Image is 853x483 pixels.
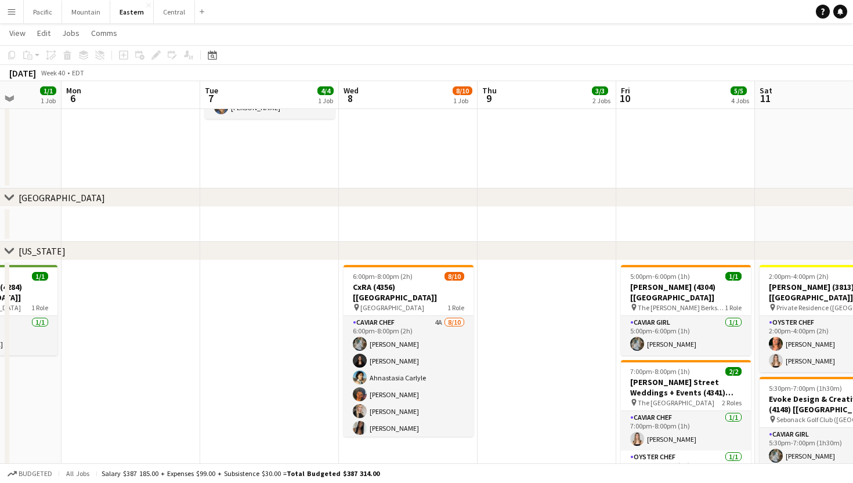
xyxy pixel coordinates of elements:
span: Jobs [62,28,79,38]
span: Thu [482,85,497,96]
span: 7 [203,92,218,105]
div: 1 Job [41,96,56,105]
span: 1 Role [447,303,464,312]
span: 4/4 [317,86,334,95]
span: 5/5 [731,86,747,95]
span: Fri [621,85,630,96]
span: Comms [91,28,117,38]
span: 8 [342,92,359,105]
span: Week 40 [38,68,67,77]
span: 6 [64,92,81,105]
span: 5:30pm-7:00pm (1h30m) [769,384,842,393]
div: [GEOGRAPHIC_DATA] [19,192,105,204]
span: 6:00pm-8:00pm (2h) [353,272,413,281]
span: 8/10 [453,86,472,95]
div: Salary $387 185.00 + Expenses $99.00 + Subsistence $30.00 = [102,469,379,478]
button: Central [154,1,195,23]
app-job-card: 6:00pm-8:00pm (2h)8/10CxRA (4356) [[GEOGRAPHIC_DATA]] [GEOGRAPHIC_DATA]1 RoleCaviar Chef4A8/106:0... [344,265,474,437]
h3: CxRA (4356) [[GEOGRAPHIC_DATA]] [344,282,474,303]
span: 9 [480,92,497,105]
div: [DATE] [9,67,36,79]
span: 3/3 [592,86,608,95]
app-card-role: Caviar Chef1/17:00pm-8:00pm (1h)[PERSON_NAME] [621,411,751,451]
span: All jobs [64,469,92,478]
span: 2/2 [725,367,742,376]
span: Budgeted [19,470,52,478]
a: Comms [86,26,122,41]
span: 1/1 [40,86,56,95]
span: 10 [619,92,630,105]
span: Total Budgeted $387 314.00 [287,469,379,478]
div: 1 Job [318,96,333,105]
h3: [PERSON_NAME] (4304) [[GEOGRAPHIC_DATA]] [621,282,751,303]
span: The [GEOGRAPHIC_DATA] [638,398,714,407]
a: View [5,26,30,41]
a: Jobs [57,26,84,41]
app-job-card: 5:00pm-6:00pm (1h)1/1[PERSON_NAME] (4304) [[GEOGRAPHIC_DATA]] The [PERSON_NAME] Berkshires (Lenox... [621,265,751,355]
span: The [PERSON_NAME] Berkshires (Lenox, [GEOGRAPHIC_DATA]) [638,303,725,312]
div: EDT [72,68,84,77]
div: [US_STATE] [19,245,66,257]
div: 2 Jobs [592,96,610,105]
span: 7:00pm-8:00pm (1h) [630,367,690,376]
h3: [PERSON_NAME] Street Weddings + Events (4341) [[GEOGRAPHIC_DATA]] [621,377,751,398]
span: 1/1 [32,272,48,281]
span: 2 Roles [722,398,742,407]
button: Budgeted [6,467,54,480]
span: Tue [205,85,218,96]
span: 1 Role [31,303,48,312]
button: Mountain [62,1,110,23]
a: Edit [32,26,55,41]
button: Pacific [24,1,62,23]
span: 8/10 [444,272,464,281]
span: Wed [344,85,359,96]
span: Sat [760,85,772,96]
div: 4 Jobs [731,96,749,105]
span: 1 Role [725,303,742,312]
span: Edit [37,28,50,38]
div: 1 Job [453,96,472,105]
span: 2:00pm-4:00pm (2h) [769,272,829,281]
button: Eastern [110,1,154,23]
span: [GEOGRAPHIC_DATA] [360,303,424,312]
span: 11 [758,92,772,105]
app-card-role: Caviar Girl1/15:00pm-6:00pm (1h)[PERSON_NAME] [621,316,751,355]
span: View [9,28,26,38]
span: 1/1 [725,272,742,281]
span: Mon [66,85,81,96]
span: 5:00pm-6:00pm (1h) [630,272,690,281]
